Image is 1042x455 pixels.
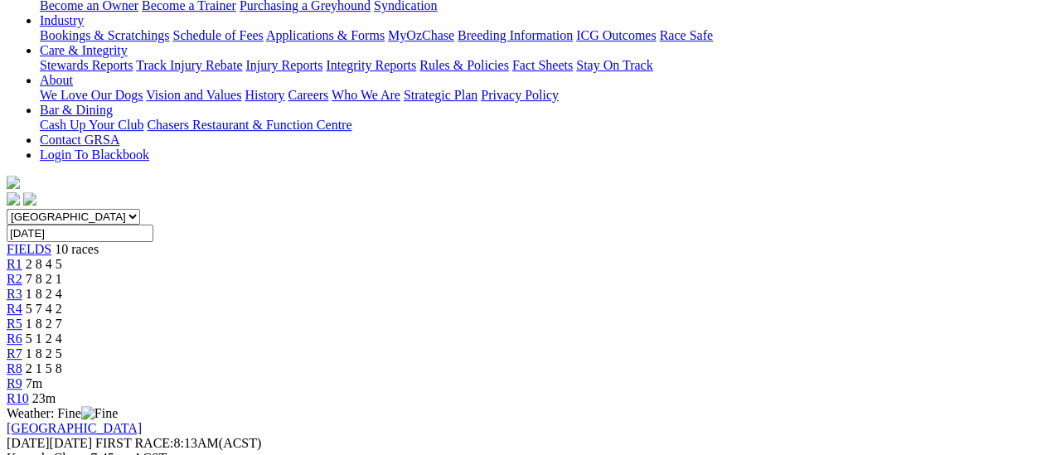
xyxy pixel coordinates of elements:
[245,58,322,72] a: Injury Reports
[7,332,22,346] a: R6
[40,148,149,162] a: Login To Blackbook
[7,257,22,271] a: R1
[659,28,712,42] a: Race Safe
[326,58,416,72] a: Integrity Reports
[26,376,42,390] span: 7m
[26,287,62,301] span: 1 8 2 4
[245,88,284,102] a: History
[7,421,142,435] a: [GEOGRAPHIC_DATA]
[40,118,1035,133] div: Bar & Dining
[7,242,51,256] a: FIELDS
[40,58,1035,73] div: Care & Integrity
[55,242,99,256] span: 10 races
[7,272,22,286] a: R2
[146,88,241,102] a: Vision and Values
[458,28,573,42] a: Breeding Information
[7,225,153,242] input: Select date
[7,317,22,331] a: R5
[7,192,20,206] img: facebook.svg
[26,332,62,346] span: 5 1 2 4
[26,272,62,286] span: 7 8 2 1
[40,28,169,42] a: Bookings & Scratchings
[26,361,62,375] span: 2 1 5 8
[512,58,573,72] a: Fact Sheets
[81,406,118,421] img: Fine
[7,436,50,450] span: [DATE]
[576,58,652,72] a: Stay On Track
[40,13,84,27] a: Industry
[172,28,263,42] a: Schedule of Fees
[404,88,477,102] a: Strategic Plan
[266,28,385,42] a: Applications & Forms
[7,376,22,390] a: R9
[40,28,1035,43] div: Industry
[419,58,509,72] a: Rules & Policies
[26,302,62,316] span: 5 7 4 2
[7,302,22,316] a: R4
[40,133,119,147] a: Contact GRSA
[26,346,62,361] span: 1 8 2 5
[40,43,128,57] a: Care & Integrity
[136,58,242,72] a: Track Injury Rebate
[332,88,400,102] a: Who We Are
[7,406,118,420] span: Weather: Fine
[95,436,261,450] span: 8:13AM(ACST)
[40,88,143,102] a: We Love Our Dogs
[481,88,559,102] a: Privacy Policy
[288,88,328,102] a: Careers
[40,58,133,72] a: Stewards Reports
[23,192,36,206] img: twitter.svg
[40,73,73,87] a: About
[7,176,20,189] img: logo-grsa-white.png
[32,391,56,405] span: 23m
[26,257,62,271] span: 2 8 4 5
[40,88,1035,103] div: About
[7,436,92,450] span: [DATE]
[388,28,454,42] a: MyOzChase
[26,317,62,331] span: 1 8 2 7
[7,391,29,405] a: R10
[40,118,143,132] a: Cash Up Your Club
[147,118,351,132] a: Chasers Restaurant & Function Centre
[7,287,22,301] a: R3
[95,436,173,450] span: FIRST RACE:
[40,103,113,117] a: Bar & Dining
[7,346,22,361] a: R7
[7,361,22,375] a: R8
[576,28,656,42] a: ICG Outcomes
